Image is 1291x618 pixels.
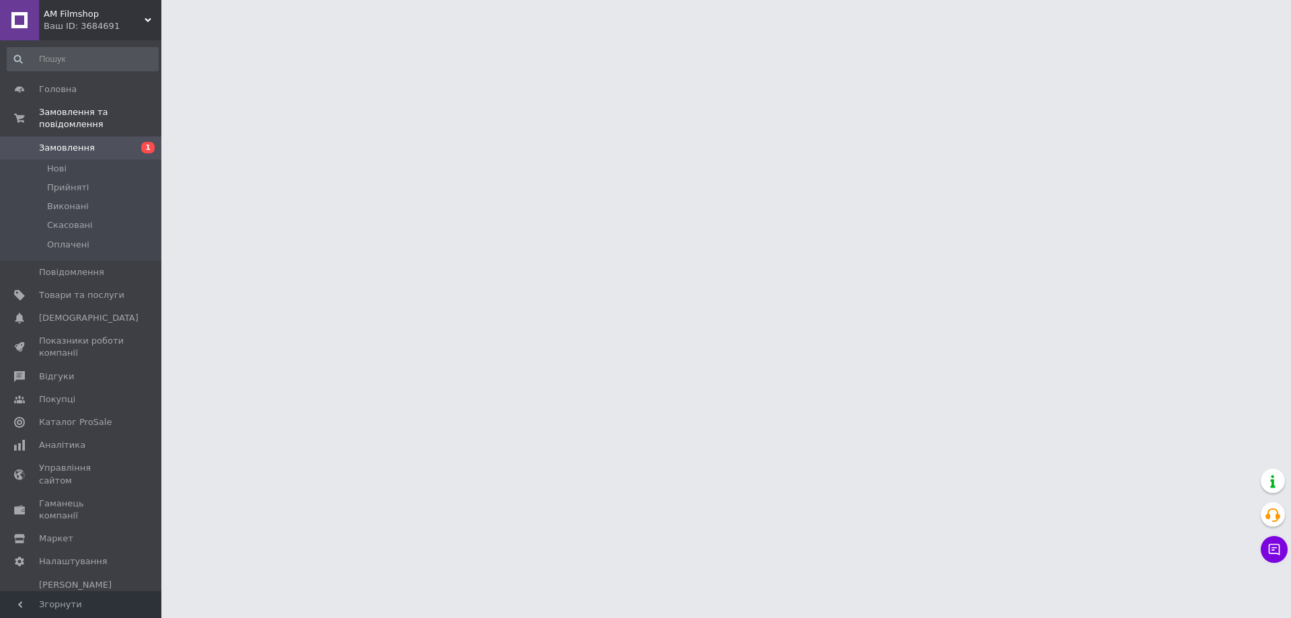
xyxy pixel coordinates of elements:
span: Нові [47,163,67,175]
span: Товари та послуги [39,289,124,301]
button: Чат з покупцем [1261,536,1288,563]
span: Управління сайтом [39,462,124,486]
span: 1 [141,142,155,153]
span: [DEMOGRAPHIC_DATA] [39,312,139,324]
span: Каталог ProSale [39,416,112,428]
span: Прийняті [47,182,89,194]
span: Маркет [39,533,73,545]
div: Ваш ID: 3684691 [44,20,161,32]
span: Гаманець компанії [39,498,124,522]
span: Замовлення [39,142,95,154]
span: Аналітика [39,439,85,451]
span: Оплачені [47,239,89,251]
span: Відгуки [39,371,74,383]
span: Налаштування [39,555,108,568]
span: Головна [39,83,77,95]
span: Скасовані [47,219,93,231]
span: Показники роботи компанії [39,335,124,359]
span: Виконані [47,200,89,213]
span: [PERSON_NAME] та рахунки [39,579,124,616]
span: Замовлення та повідомлення [39,106,161,130]
span: Повідомлення [39,266,104,278]
span: Покупці [39,393,75,405]
span: AM Filmshop [44,8,145,20]
input: Пошук [7,47,159,71]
